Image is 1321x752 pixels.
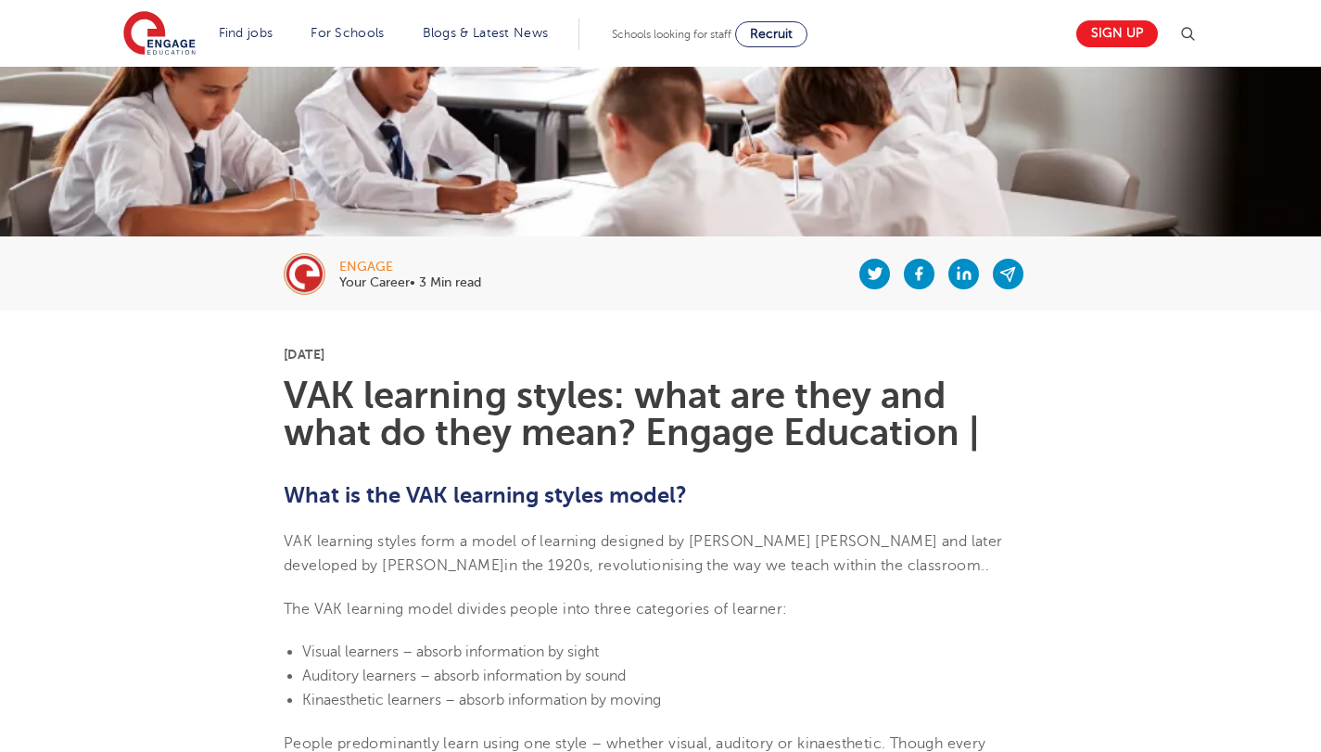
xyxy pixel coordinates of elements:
[339,261,481,274] div: engage
[284,533,1003,574] span: VAK learning styles form a model of learning designed by [PERSON_NAME] [PERSON_NAME] and later de...
[504,557,984,574] span: in the 1920s, revolutionising the way we teach within the classroom.
[284,601,787,618] span: The VAK learning model divides people into three categories of learner:
[1076,20,1158,47] a: Sign up
[302,644,599,660] span: Visual learners – absorb information by sight
[339,276,481,289] p: Your Career• 3 Min read
[750,27,793,41] span: Recruit
[302,668,626,684] span: Auditory learners – absorb information by sound
[612,28,731,41] span: Schools looking for staff
[284,482,687,508] b: What is the VAK learning styles model?
[284,377,1037,452] h1: VAK learning styles: what are they and what do they mean? Engage Education |
[284,348,1037,361] p: [DATE]
[219,26,273,40] a: Find jobs
[735,21,807,47] a: Recruit
[423,26,549,40] a: Blogs & Latest News
[302,692,661,708] span: Kinaesthetic learners – absorb information by moving
[311,26,384,40] a: For Schools
[123,11,196,57] img: Engage Education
